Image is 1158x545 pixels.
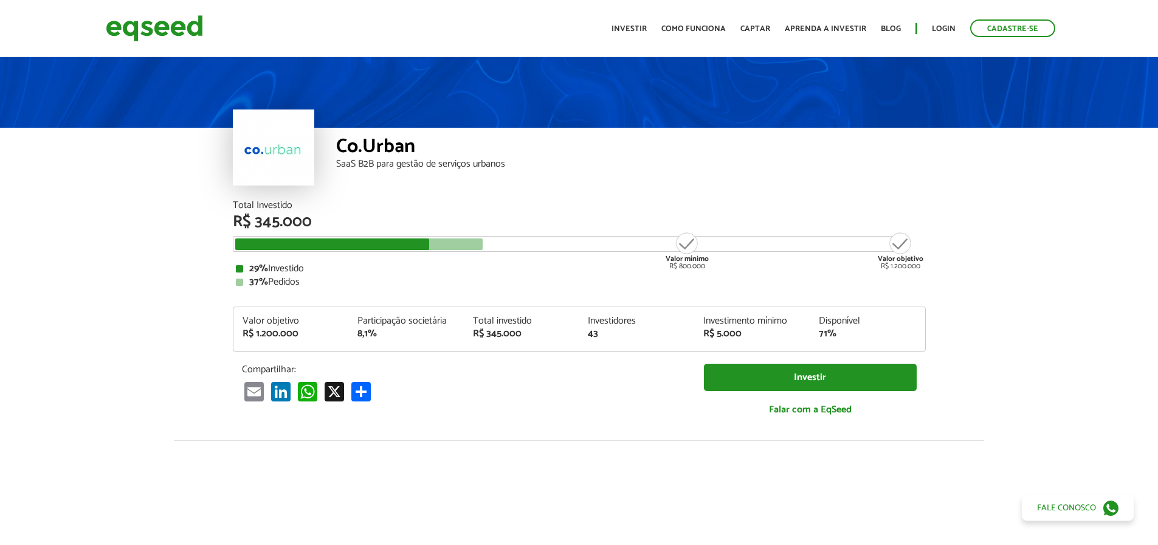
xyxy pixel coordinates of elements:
a: Captar [740,25,770,33]
div: R$ 345.000 [473,329,570,339]
a: Investir [704,364,917,391]
div: Co.Urban [336,137,926,159]
img: EqSeed [106,12,203,44]
p: Compartilhar: [242,364,686,375]
div: 8,1% [357,329,455,339]
div: Investido [236,264,923,274]
a: Fale conosco [1022,495,1134,521]
a: Email [242,381,266,401]
div: R$ 800.000 [664,231,710,270]
div: Total investido [473,316,570,326]
div: Participação societária [357,316,455,326]
div: Pedidos [236,277,923,287]
div: Investimento mínimo [703,316,801,326]
a: WhatsApp [295,381,320,401]
div: SaaS B2B para gestão de serviços urbanos [336,159,926,169]
div: Total Investido [233,201,926,210]
a: LinkedIn [269,381,293,401]
div: R$ 1.200.000 [243,329,340,339]
div: R$ 5.000 [703,329,801,339]
div: Disponível [819,316,916,326]
a: Investir [612,25,647,33]
a: Cadastre-se [970,19,1055,37]
div: 71% [819,329,916,339]
a: Aprenda a investir [785,25,866,33]
strong: Valor mínimo [666,253,709,265]
a: Falar com a EqSeed [704,397,917,422]
a: X [322,381,346,401]
div: R$ 1.200.000 [878,231,923,270]
div: 43 [588,329,685,339]
a: Compartilhar [349,381,373,401]
strong: 37% [249,274,268,290]
a: Blog [881,25,901,33]
div: Valor objetivo [243,316,340,326]
div: Investidores [588,316,685,326]
strong: 29% [249,260,268,277]
a: Login [932,25,956,33]
a: Como funciona [661,25,726,33]
div: R$ 345.000 [233,214,926,230]
strong: Valor objetivo [878,253,923,265]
